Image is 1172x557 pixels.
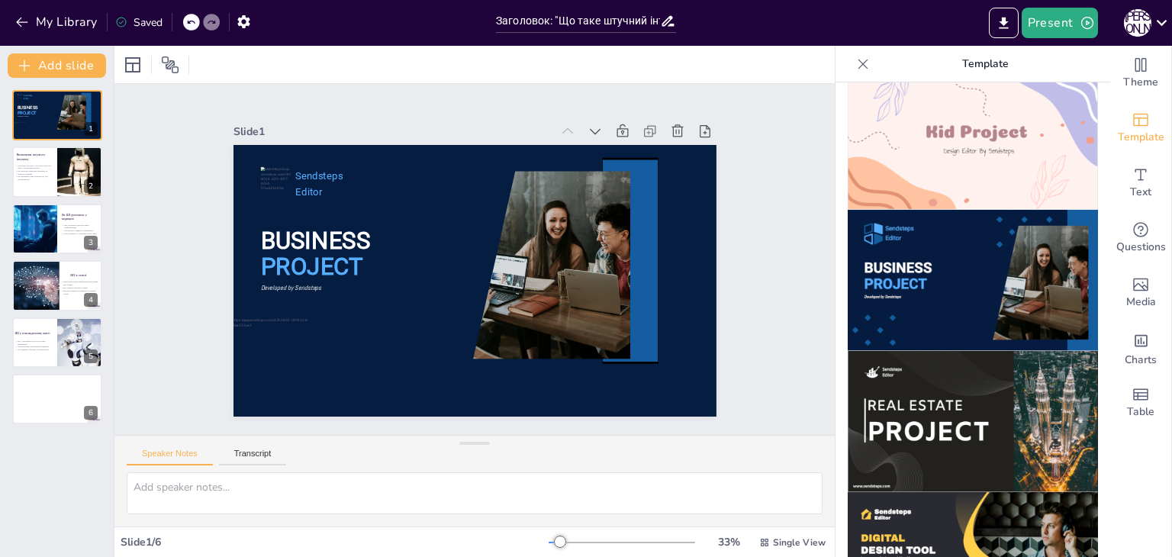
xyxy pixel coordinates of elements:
[62,229,98,232] p: ШІ аналізує медичні зображення.
[84,236,98,250] div: 3
[121,53,145,77] div: Layout
[24,98,29,100] span: Editor
[496,10,660,32] input: Insert title
[1123,74,1158,91] span: Theme
[260,208,366,257] span: PROJECT
[1124,8,1151,38] button: Д [PERSON_NAME]
[60,289,101,295] p: Вчителі краще розуміють потреби учнів.
[14,348,50,351] p: ШІ підвищує безпеку в автомобілях.
[848,210,1098,351] img: thumb-10.png
[1127,404,1154,420] span: Table
[84,122,98,136] div: 1
[1125,352,1157,369] span: Charts
[11,10,104,34] button: My Library
[14,340,50,345] p: ШІ у смартфонах для голосових помічників.
[127,449,213,465] button: Speaker Notes
[115,15,163,30] div: Saved
[1110,46,1171,101] div: Change the overall theme
[989,8,1019,38] button: Export to PowerPoint
[258,239,319,259] span: Developed by Sendsteps
[1110,375,1171,430] div: Add a table
[312,150,340,167] span: Editor
[266,182,379,233] span: BUSINESS
[1126,294,1156,311] span: Media
[60,286,101,289] p: ШІ оцінює прогрес учнів.
[12,146,102,197] div: 2
[1110,320,1171,375] div: Add charts and graphs
[12,317,102,368] div: 5
[710,535,747,549] div: 33 %
[848,351,1098,492] img: thumb-11.png
[24,95,33,97] span: Sendsteps
[1110,101,1171,156] div: Add ready made slides
[62,224,98,229] p: ШІ допомагає діагностувати захворювання.
[14,345,50,348] p: Автоматизація в розумних будинках.
[12,204,102,254] div: 3
[18,116,29,118] span: Developed by Sendsteps
[875,46,1095,82] p: Template
[15,164,51,169] p: Штучний інтелект - це технологія, що імітує людський інтелект.
[848,69,1098,210] img: thumb-9.png
[121,535,549,549] div: Slide 1 / 6
[14,331,50,336] p: ШІ у повсякденному житті
[161,56,179,74] span: Position
[1124,9,1151,37] div: Д [PERSON_NAME]
[84,293,98,307] div: 4
[17,153,53,161] p: Визначення штучного інтелекту
[84,179,98,193] div: 2
[12,260,102,311] div: 4
[315,135,364,156] span: Sendsteps
[1130,184,1151,201] span: Text
[1110,266,1171,320] div: Add images, graphics, shapes or video
[70,273,129,278] p: ШІ в освіті
[8,53,106,78] button: Add slide
[1022,8,1098,38] button: Present
[62,213,98,221] p: Як ШІ допомагає у медицині
[264,76,578,156] div: Slide 1
[12,374,102,424] div: 6
[15,169,51,175] p: ШІ включає машинне навчання та нейронні мережі.
[219,449,287,465] button: Transcript
[84,349,98,363] div: 5
[15,175,51,180] p: ШІ відкриває нові можливості для автоматизації.
[1118,129,1164,146] span: Template
[1116,239,1166,256] span: Questions
[773,536,826,549] span: Single View
[18,110,37,115] span: PROJECT
[1110,156,1171,211] div: Add text boxes
[84,406,98,420] div: 6
[62,232,98,235] p: ШІ допомагає у розробці нових ліків.
[18,105,38,111] span: BUSINESS
[1110,211,1171,266] div: Get real-time input from your audience
[12,90,102,140] div: 1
